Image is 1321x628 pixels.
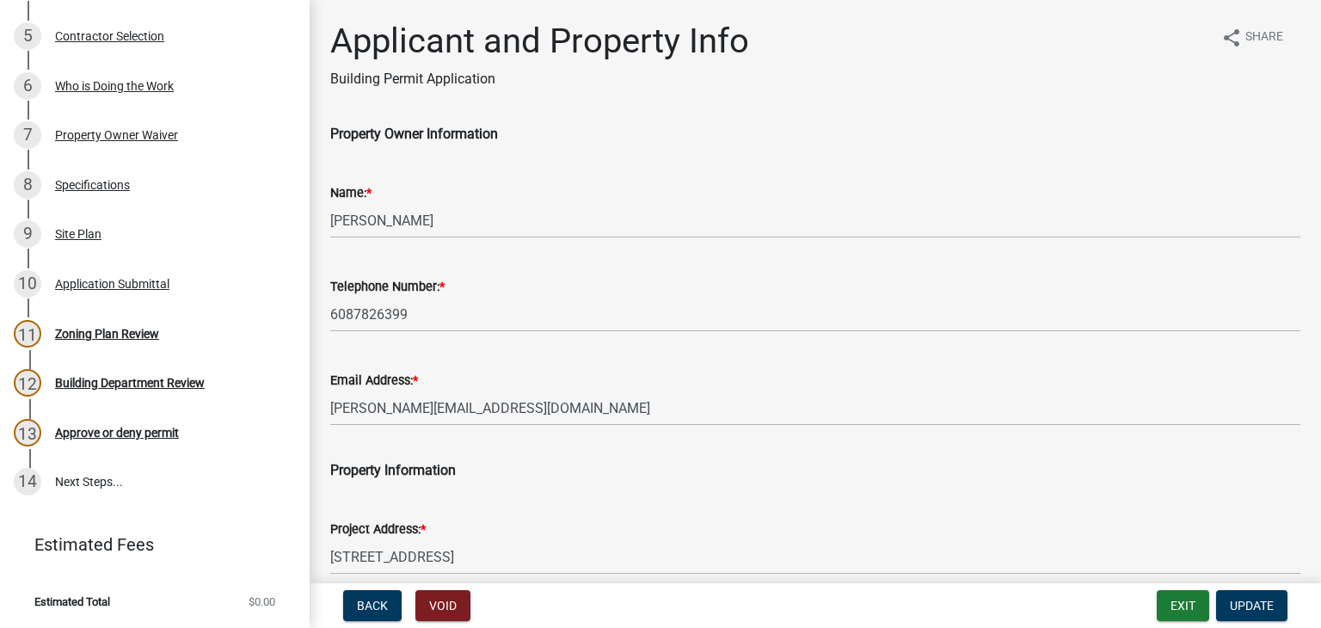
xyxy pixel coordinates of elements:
div: 8 [14,171,41,199]
label: Name: [330,188,372,200]
span: Share [1245,28,1283,48]
span: $0.00 [249,596,275,607]
h1: Applicant and Property Info [330,21,749,62]
div: 13 [14,419,41,446]
div: Application Submittal [55,278,169,290]
div: 12 [14,369,41,397]
div: 6 [14,72,41,100]
div: 7 [14,121,41,149]
div: Contractor Selection [55,30,164,42]
div: Specifications [55,179,130,191]
div: 9 [14,220,41,248]
button: Update [1216,590,1287,621]
label: Email Address: [330,375,418,387]
span: Back [357,599,388,613]
div: Approve or deny permit [55,427,179,439]
div: Site Plan [55,228,101,240]
div: Zoning Plan Review [55,328,159,340]
div: Who is Doing the Work [55,80,174,92]
button: shareShare [1207,21,1297,54]
div: 14 [14,468,41,496]
div: Building Department Review [55,377,205,389]
span: Property Owner Information [330,126,498,142]
div: 11 [14,320,41,348]
span: Property Information [330,462,456,478]
span: Estimated Total [34,596,110,607]
div: Property Owner Waiver [55,129,178,141]
button: Exit [1157,590,1209,621]
button: Back [343,590,402,621]
span: Update [1230,599,1274,613]
div: 10 [14,270,41,298]
i: share [1221,28,1242,48]
div: 5 [14,22,41,50]
p: Building Permit Application [330,69,749,89]
label: Project Address: [330,524,426,536]
a: Estimated Fees [14,527,282,562]
label: Telephone Number: [330,281,445,293]
button: Void [415,590,470,621]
